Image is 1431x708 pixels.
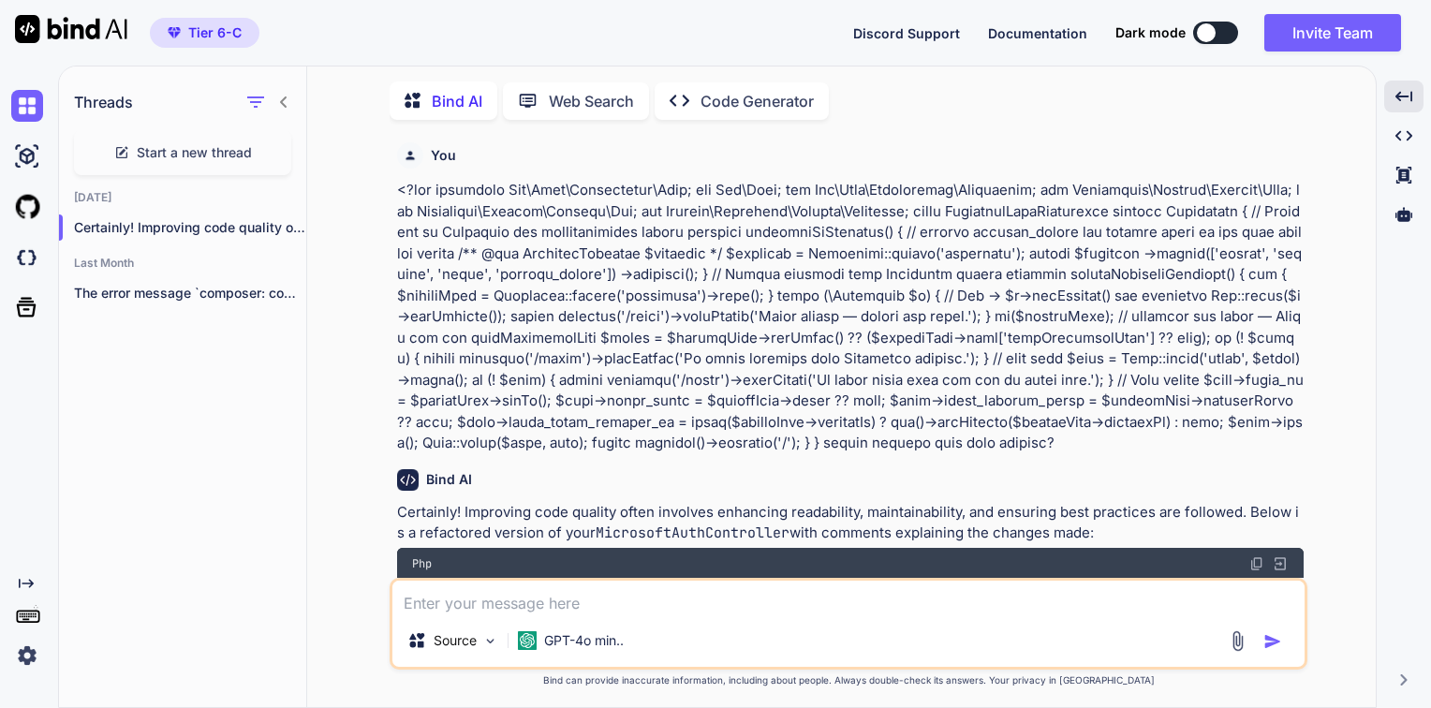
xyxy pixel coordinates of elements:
[853,23,960,43] button: Discord Support
[431,146,456,165] h6: You
[412,556,432,571] span: Php
[1263,632,1282,651] img: icon
[11,140,43,172] img: ai-studio
[988,23,1087,43] button: Documentation
[1264,14,1401,52] button: Invite Team
[74,284,306,302] p: The error message `composer: command not found`...
[188,23,242,42] span: Tier 6-C
[1272,555,1289,572] img: Open in Browser
[549,90,634,112] p: Web Search
[11,90,43,122] img: chat
[518,631,537,650] img: GPT-4o mini
[544,631,624,650] p: GPT-4o min..
[59,256,306,271] h2: Last Month
[1227,630,1248,652] img: attachment
[74,91,133,113] h1: Threads
[137,143,252,162] span: Start a new thread
[434,631,477,650] p: Source
[397,180,1304,454] p: <?lor ipsumdolo Sit\Amet\Consectetur\Adip; eli Sed\Doei; tem Inc\Utla\Etdoloremag\Aliquaenim; adm...
[59,190,306,205] h2: [DATE]
[168,27,181,38] img: premium
[11,640,43,671] img: settings
[853,25,960,41] span: Discord Support
[150,18,259,48] button: premiumTier 6-C
[701,90,814,112] p: Code Generator
[1115,23,1186,42] span: Dark mode
[432,90,482,112] p: Bind AI
[988,25,1087,41] span: Documentation
[74,218,306,237] p: Certainly! Improving code quality often ...
[390,673,1307,687] p: Bind can provide inaccurate information, including about people. Always double-check its answers....
[596,524,789,542] code: MicrosoftAuthController
[15,15,127,43] img: Bind AI
[11,242,43,273] img: darkCloudIdeIcon
[1249,556,1264,571] img: copy
[482,633,498,649] img: Pick Models
[397,502,1304,544] p: Certainly! Improving code quality often involves enhancing readability, maintainability, and ensu...
[426,470,472,489] h6: Bind AI
[11,191,43,223] img: githubLight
